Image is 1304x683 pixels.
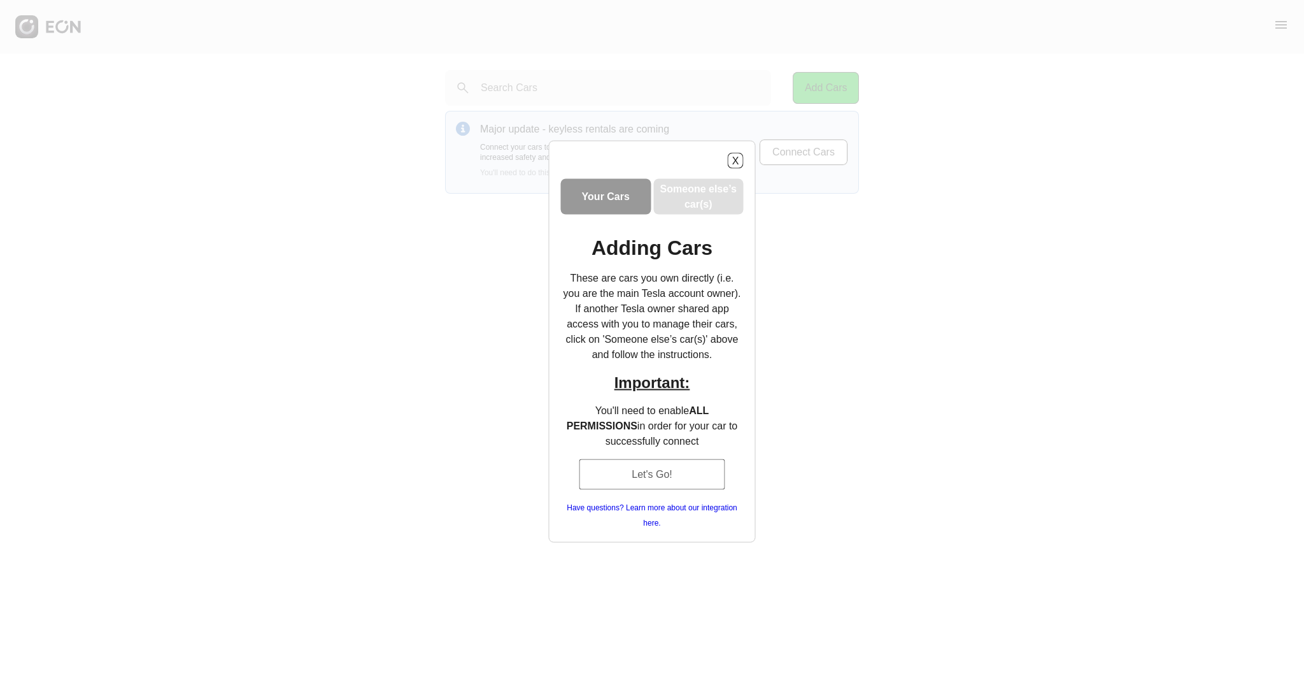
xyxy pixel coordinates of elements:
[561,500,744,531] a: Have questions? Learn more about our integration here.
[561,373,744,393] h2: Important:
[656,182,741,212] h3: Someone else’s car(s)
[582,189,630,205] h3: Your Cars
[592,240,712,255] h1: Adding Cars
[728,153,744,169] button: X
[561,271,744,363] p: These are cars you own directly (i.e. you are the main Tesla account owner). If another Tesla own...
[567,405,709,431] b: ALL PERMISSIONS
[561,403,744,449] p: You'll need to enable in order for your car to successfully connect
[579,459,725,490] button: Let's Go!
